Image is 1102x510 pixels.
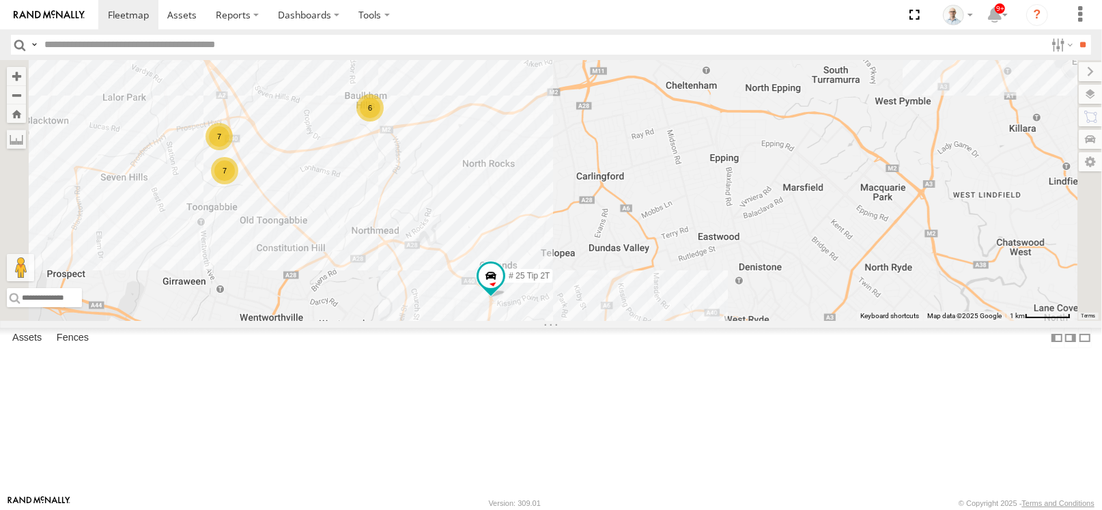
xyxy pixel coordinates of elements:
button: Map Scale: 1 km per 63 pixels [1006,311,1075,321]
label: Search Query [29,35,40,55]
div: Kurt Byers [938,5,978,25]
label: Hide Summary Table [1078,328,1092,348]
label: Map Settings [1079,152,1102,171]
span: Map data ©2025 Google [927,312,1002,320]
button: Zoom in [7,67,26,85]
label: Search Filter Options [1046,35,1075,55]
label: Measure [7,130,26,149]
button: Drag Pegman onto the map to open Street View [7,254,34,281]
label: Fences [50,328,96,348]
span: # 25 Tip 2T [509,271,550,281]
img: rand-logo.svg [14,10,85,20]
a: Terms and Conditions [1022,499,1094,507]
div: Version: 309.01 [489,499,541,507]
div: 7 [211,157,238,184]
span: 1 km [1010,312,1025,320]
button: Keyboard shortcuts [860,311,919,321]
div: 7 [206,123,233,150]
a: Visit our Website [8,496,70,510]
label: Assets [5,328,48,348]
label: Dock Summary Table to the Right [1064,328,1077,348]
label: Dock Summary Table to the Left [1050,328,1064,348]
div: © Copyright 2025 - [959,499,1094,507]
div: 6 [356,94,384,122]
button: Zoom out [7,85,26,104]
button: Zoom Home [7,104,26,123]
i: ? [1026,4,1048,26]
a: Terms (opens in new tab) [1082,313,1096,319]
